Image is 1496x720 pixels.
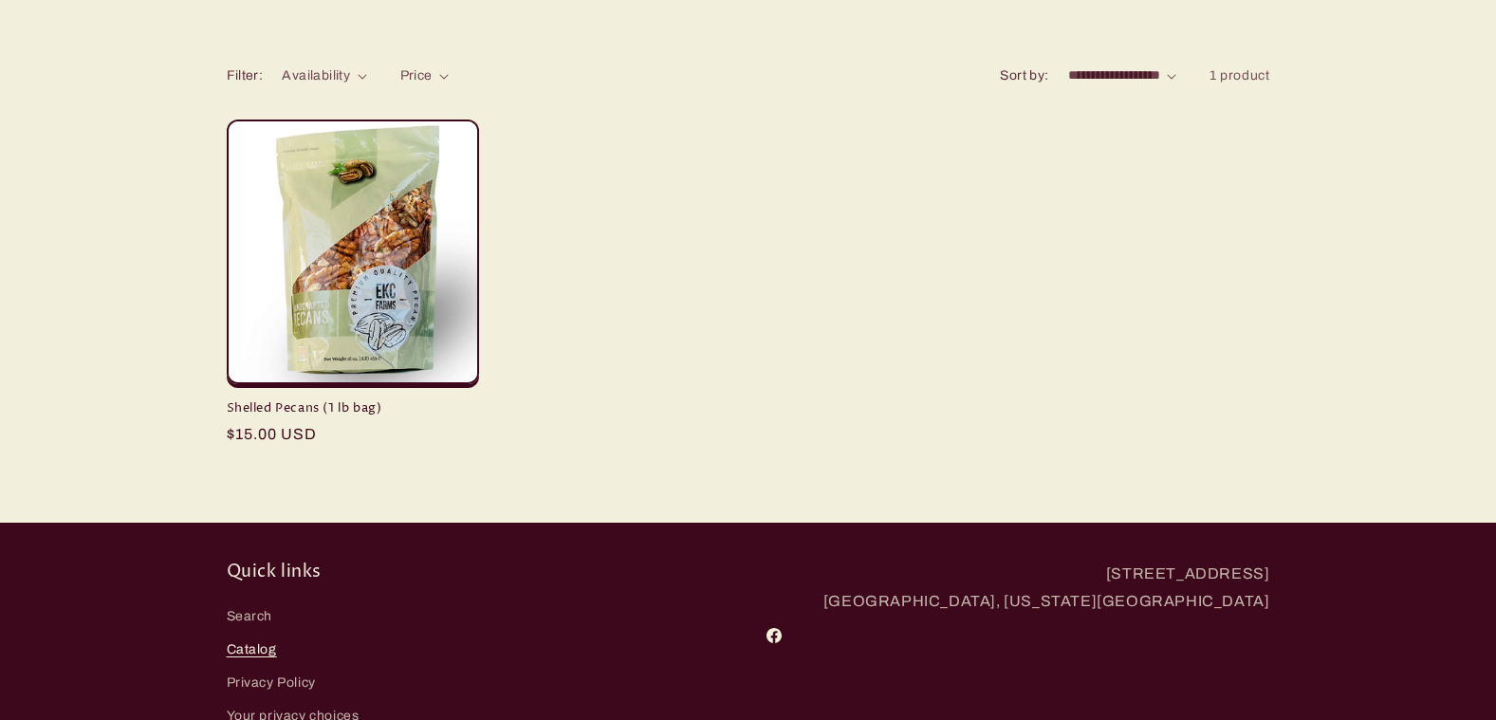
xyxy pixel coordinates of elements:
summary: Availability (0 selected) [282,65,366,85]
h2: Filter: [227,65,264,85]
h2: Quick links [227,561,743,582]
span: Price [400,68,433,83]
span: 1 product [1210,68,1269,83]
a: Shelled Pecans (1 lb bag) [227,400,479,416]
p: [STREET_ADDRESS] [GEOGRAPHIC_DATA], [US_STATE][GEOGRAPHIC_DATA] [754,561,1270,616]
label: Sort by: [1000,68,1048,83]
a: Catalog [227,633,277,666]
summary: Price [400,65,450,85]
a: Search [227,604,273,633]
span: Availability [282,68,350,83]
a: Privacy Policy [227,666,316,699]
